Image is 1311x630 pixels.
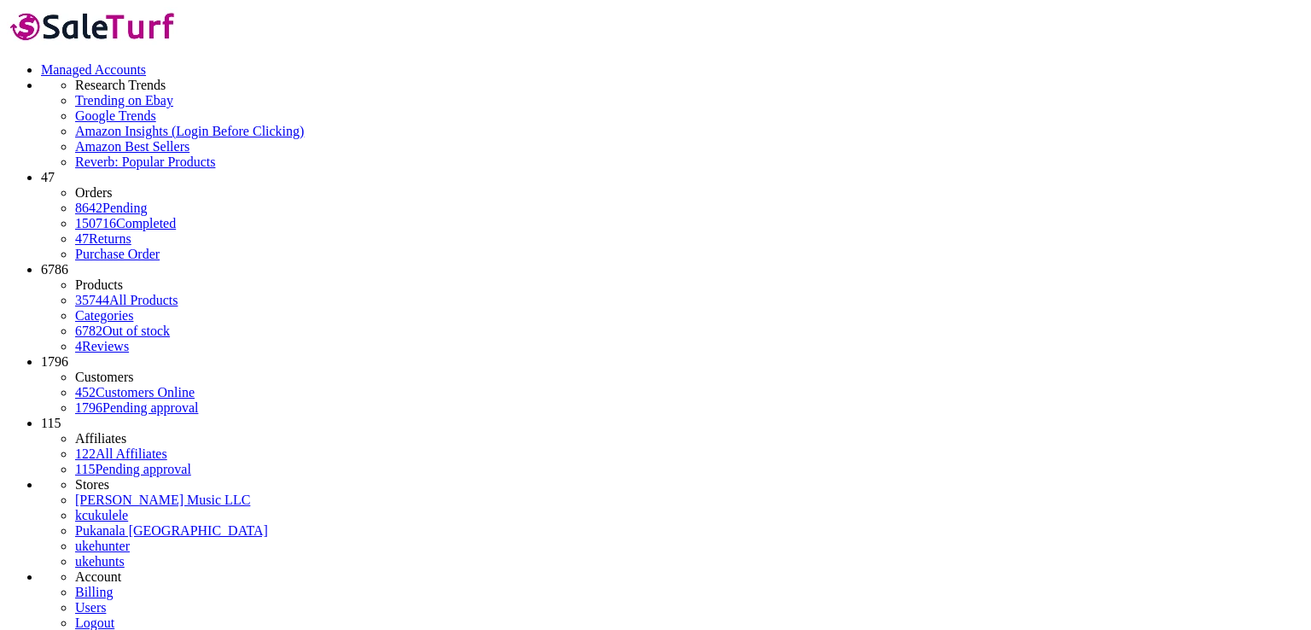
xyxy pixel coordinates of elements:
[75,431,1304,446] li: Affiliates
[75,185,1304,201] li: Orders
[75,400,198,415] a: 1796Pending approval
[75,385,195,400] a: 452Customers Online
[41,354,68,369] span: 1796
[75,477,1304,493] li: Stores
[75,446,96,461] span: 122
[75,324,170,338] a: 6782Out of stock
[75,201,1304,216] a: 8642Pending
[75,108,1304,124] a: Google Trends
[75,324,102,338] span: 6782
[75,216,176,230] a: 150716Completed
[75,93,1304,108] a: Trending on Ebay
[75,339,129,353] a: 4Reviews
[75,585,113,599] a: Billing
[75,370,1304,385] li: Customers
[75,216,116,230] span: 150716
[75,523,268,538] a: Pukanala [GEOGRAPHIC_DATA]
[75,508,128,522] a: kcukulele
[75,462,95,476] span: 115
[75,139,1304,155] a: Amazon Best Sellers
[75,293,178,307] a: 35744All Products
[75,462,191,476] a: 115Pending approval
[75,615,114,630] a: Logout
[75,493,250,507] a: [PERSON_NAME] Music LLC
[75,78,1304,93] li: Research Trends
[75,277,1304,293] li: Products
[75,201,102,215] span: 8642
[41,416,61,430] span: 115
[75,539,130,553] a: ukehunter
[75,400,102,415] span: 1796
[75,339,82,353] span: 4
[75,124,1304,139] a: Amazon Insights (Login Before Clicking)
[75,155,1304,170] a: Reverb: Popular Products
[41,62,146,77] a: Managed Accounts
[75,385,96,400] span: 452
[41,170,55,184] span: 47
[7,7,180,45] img: SaleTurf
[75,554,125,569] a: ukehunts
[75,293,109,307] span: 35744
[75,569,1304,585] li: Account
[75,247,160,261] a: Purchase Order
[41,262,68,277] span: 6786
[75,308,133,323] a: Categories
[75,231,131,246] a: 47Returns
[75,231,89,246] span: 47
[75,446,167,461] a: 122All Affiliates
[75,600,106,615] a: Users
